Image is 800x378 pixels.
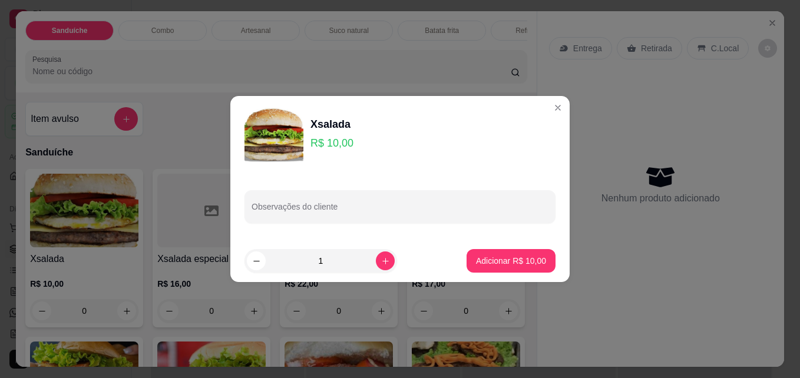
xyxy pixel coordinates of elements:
[476,255,546,267] p: Adicionar R$ 10,00
[247,251,266,270] button: decrease-product-quantity
[376,251,395,270] button: increase-product-quantity
[467,249,556,273] button: Adicionar R$ 10,00
[548,98,567,117] button: Close
[252,205,548,217] input: Observações do cliente
[310,135,353,151] p: R$ 10,00
[310,116,353,132] div: Xsalada
[244,105,303,164] img: product-image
